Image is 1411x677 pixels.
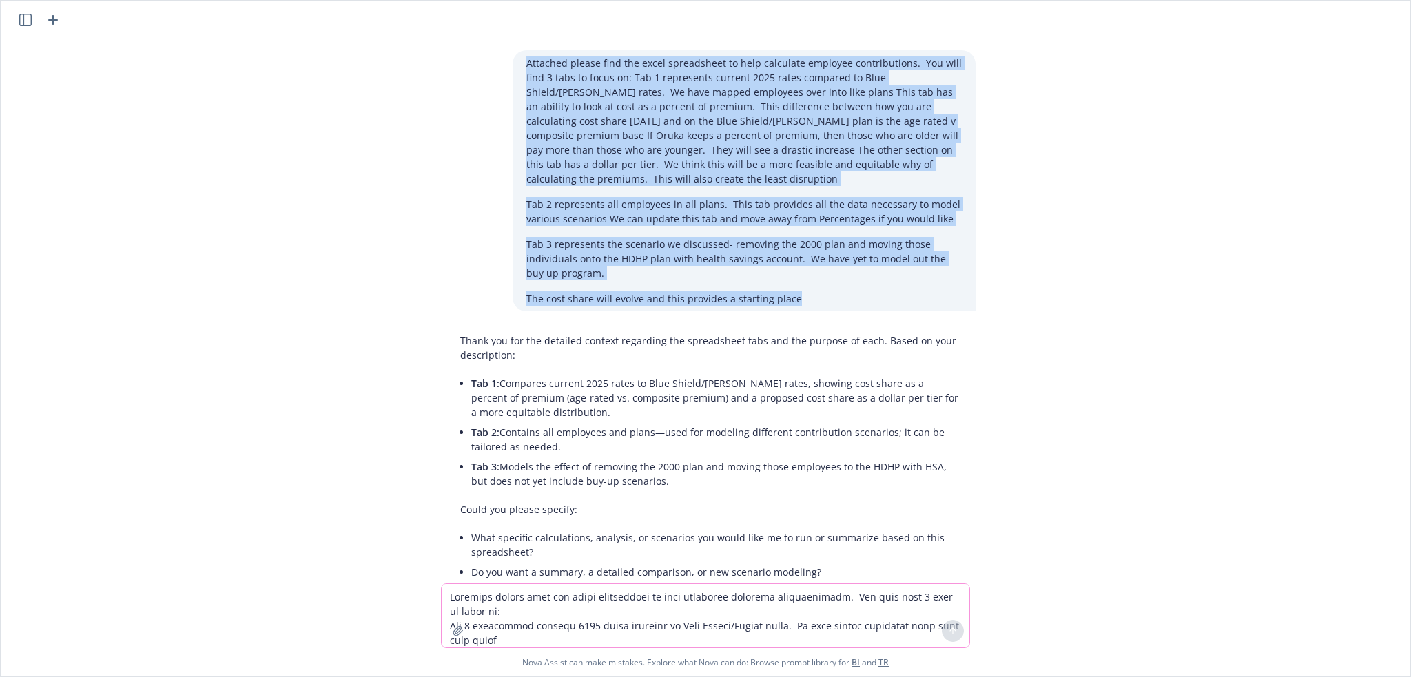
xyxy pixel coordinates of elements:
[471,377,499,390] span: Tab 1:
[471,528,962,562] li: What specific calculations, analysis, or scenarios you would like me to run or summarize based on...
[460,333,962,362] p: Thank you for the detailed context regarding the spreadsheet tabs and the purpose of each. Based ...
[852,656,860,668] a: BI
[460,502,962,517] p: Could you please specify:
[526,197,962,226] p: Tab 2 represents all employees in all plans. This tab provides all the data necessary to model va...
[471,457,962,491] li: Models the effect of removing the 2000 plan and moving those employees to the HDHP with HSA, but ...
[526,56,962,186] p: Attached please find the excel spreadsheet to help calculate employee contributions. You will fin...
[471,562,962,582] li: Do you want a summary, a detailed comparison, or new scenario modeling?
[471,460,499,473] span: Tab 3:
[526,237,962,280] p: Tab 3 represents the scenario we discussed- removing the 2000 plan and moving those individuals o...
[471,426,499,439] span: Tab 2:
[526,291,962,306] p: The cost share will evolve and this provides a starting place
[471,582,962,602] li: Should I focus on cost impact, employee distribution, equity, or another area?
[471,373,962,422] li: Compares current 2025 rates to Blue Shield/[PERSON_NAME] rates, showing cost share as a percent o...
[522,648,889,676] span: Nova Assist can make mistakes. Explore what Nova can do: Browse prompt library for and
[878,656,889,668] a: TR
[471,422,962,457] li: Contains all employees and plans—used for modeling different contribution scenarios; it can be ta...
